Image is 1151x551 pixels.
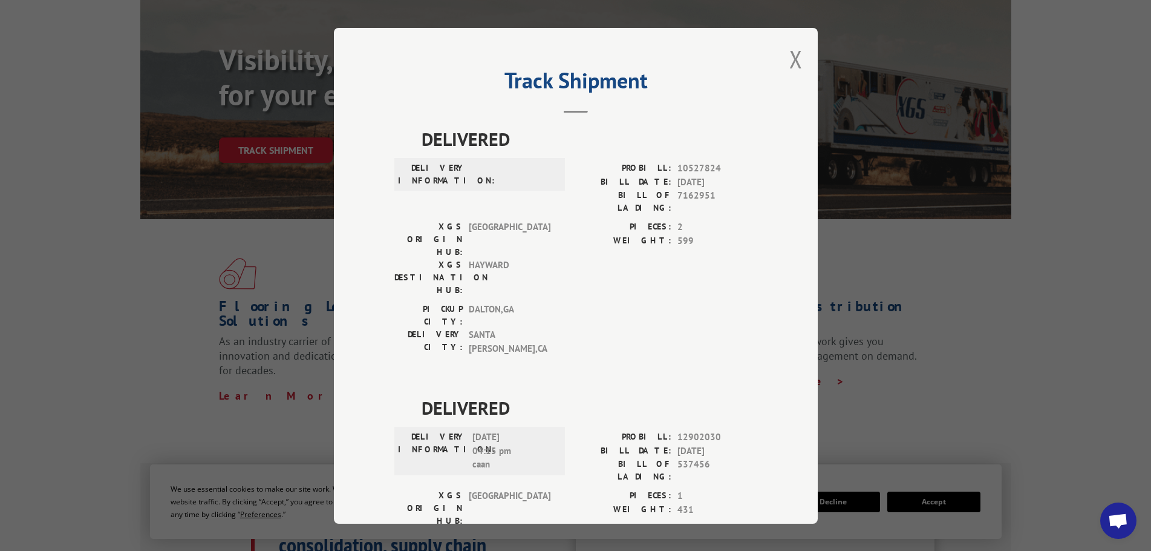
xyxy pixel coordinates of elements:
span: [GEOGRAPHIC_DATA] [469,220,550,259]
span: [DATE] 04:15 pm caan [472,431,554,472]
label: BILL OF LADING: [576,189,671,214]
label: BILL DATE: [576,444,671,458]
label: PICKUP CITY: [394,303,463,328]
span: [DATE] [677,444,757,458]
span: [DATE] [677,175,757,189]
span: 7162951 [677,189,757,214]
span: [GEOGRAPHIC_DATA] [469,489,550,527]
button: Close modal [789,43,803,75]
label: XGS DESTINATION HUB: [394,259,463,297]
span: HAYWARD [469,259,550,297]
span: 431 [677,503,757,516]
label: PROBILL: [576,162,671,176]
label: PROBILL: [576,431,671,444]
label: WEIGHT: [576,503,671,516]
span: 10527824 [677,162,757,176]
label: XGS ORIGIN HUB: [394,489,463,527]
span: 537456 [677,458,757,483]
label: BILL DATE: [576,175,671,189]
label: XGS ORIGIN HUB: [394,220,463,259]
span: 1 [677,489,757,503]
label: PIECES: [576,489,671,503]
label: DELIVERY INFORMATION: [398,162,466,187]
span: DALTON , GA [469,303,550,328]
span: DELIVERED [422,125,757,153]
label: PIECES: [576,220,671,234]
span: 2 [677,220,757,234]
label: DELIVERY INFORMATION: [398,431,466,472]
span: 12902030 [677,431,757,444]
h2: Track Shipment [394,72,757,95]
label: WEIGHT: [576,234,671,248]
div: Open chat [1100,503,1136,539]
span: DELIVERED [422,394,757,421]
label: DELIVERY CITY: [394,328,463,355]
span: 599 [677,234,757,248]
label: BILL OF LADING: [576,458,671,483]
span: SANTA [PERSON_NAME] , CA [469,328,550,355]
